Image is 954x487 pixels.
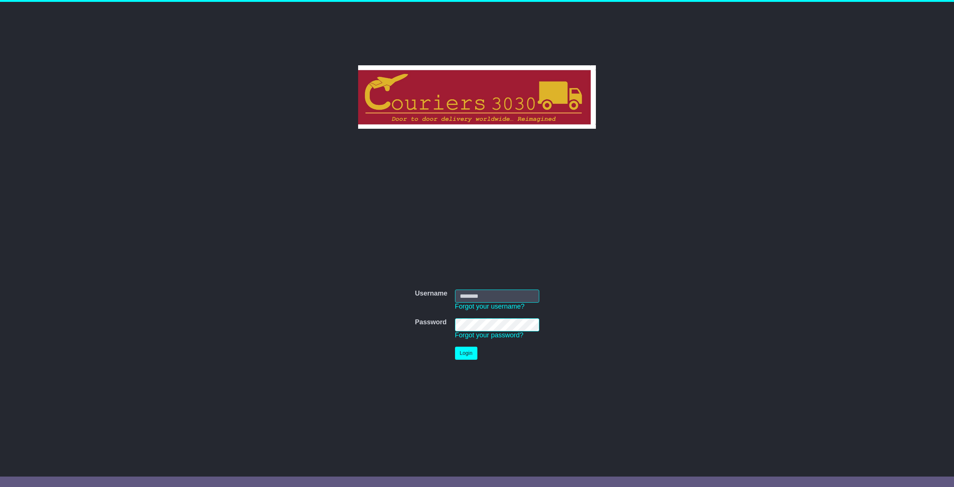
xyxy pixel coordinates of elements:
label: Password [415,318,446,327]
img: Couriers 3030 [358,65,596,129]
button: Login [455,347,477,360]
label: Username [415,290,447,298]
a: Forgot your username? [455,303,525,310]
a: Forgot your password? [455,331,524,339]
